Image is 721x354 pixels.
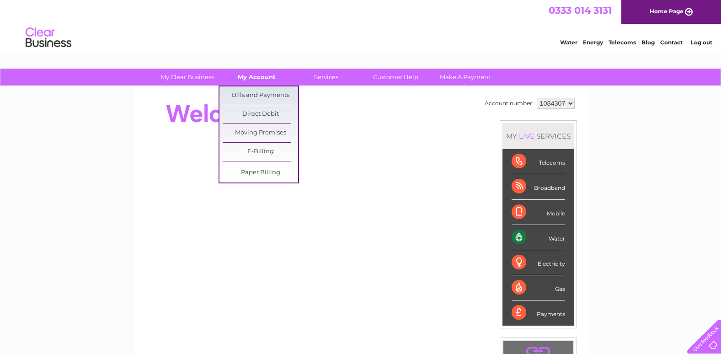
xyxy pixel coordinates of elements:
div: Telecoms [512,149,565,174]
img: logo.png [25,24,72,52]
a: Telecoms [609,39,636,46]
a: Water [560,39,577,46]
div: Mobile [512,200,565,225]
a: Contact [660,39,683,46]
div: Water [512,225,565,250]
a: 0333 014 3131 [549,5,612,16]
a: Direct Debit [223,105,298,123]
a: My Account [219,69,294,86]
a: Moving Premises [223,124,298,142]
div: Electricity [512,250,565,275]
a: E-Billing [223,143,298,161]
a: My Clear Business [150,69,225,86]
div: Broadband [512,174,565,199]
a: Blog [641,39,655,46]
div: LIVE [517,132,536,140]
td: Account number [482,96,534,111]
a: Services [288,69,364,86]
div: Gas [512,275,565,300]
a: Make A Payment [427,69,503,86]
div: Clear Business is a trading name of Verastar Limited (registered in [GEOGRAPHIC_DATA] No. 3667643... [145,5,577,44]
a: Energy [583,39,603,46]
a: Customer Help [358,69,433,86]
a: Bills and Payments [223,86,298,105]
a: Log out [691,39,712,46]
a: Paper Billing [223,164,298,182]
div: MY SERVICES [502,123,574,149]
div: Payments [512,300,565,325]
